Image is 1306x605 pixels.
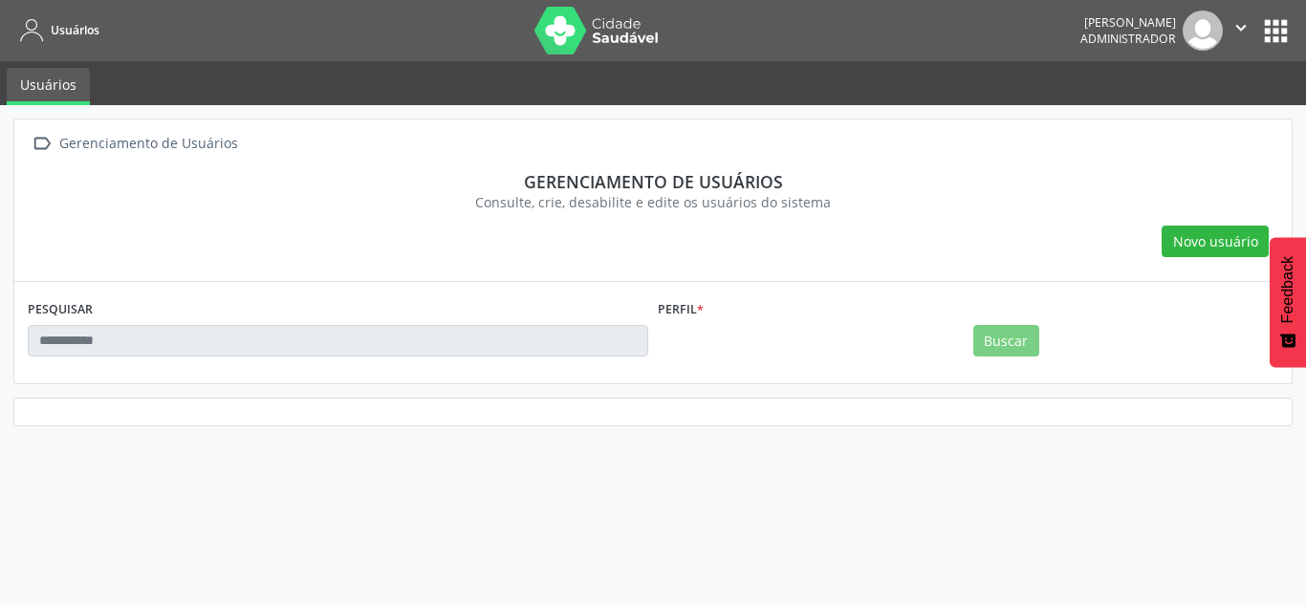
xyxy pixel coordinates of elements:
a: Usuários [7,68,90,105]
span: Administrador [1080,31,1176,47]
div: Gerenciamento de usuários [41,171,1265,192]
i:  [28,130,55,158]
div: Gerenciamento de Usuários [55,130,241,158]
button: Novo usuário [1162,226,1269,258]
label: PESQUISAR [28,295,93,325]
label: Perfil [658,295,704,325]
span: Feedback [1279,256,1296,323]
a: Usuários [13,14,99,46]
span: Novo usuário [1173,231,1258,251]
a:  Gerenciamento de Usuários [28,130,241,158]
img: img [1183,11,1223,51]
button: apps [1259,14,1293,48]
button: Feedback - Mostrar pesquisa [1270,237,1306,367]
button: Buscar [973,325,1039,357]
div: Consulte, crie, desabilite e edite os usuários do sistema [41,192,1265,212]
button:  [1223,11,1259,51]
div: [PERSON_NAME] [1080,14,1176,31]
i:  [1230,17,1252,38]
span: Usuários [51,22,99,38]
